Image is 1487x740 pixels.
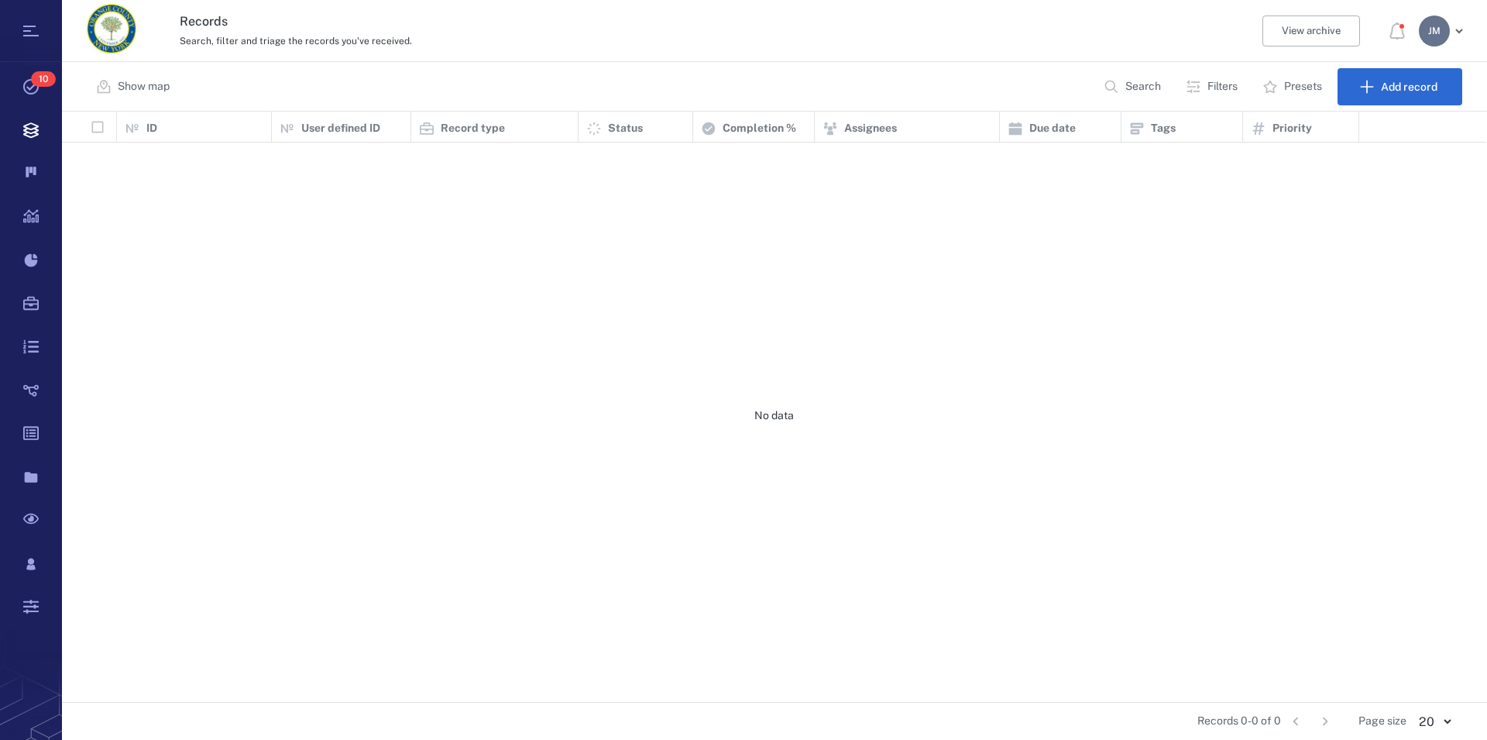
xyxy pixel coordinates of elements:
[1406,713,1462,731] div: 20
[441,121,505,136] p: Record type
[87,4,136,59] a: Go home
[180,36,412,46] span: Search, filter and triage the records you've received.
[146,121,157,136] p: ID
[87,68,182,105] button: Show map
[608,121,643,136] p: Status
[1281,709,1340,734] nav: pagination navigation
[1207,79,1238,95] p: Filters
[723,121,796,136] p: Completion %
[1094,68,1173,105] button: Search
[62,143,1486,690] div: No data
[1284,79,1322,95] p: Presets
[1176,68,1250,105] button: Filters
[118,79,170,95] p: Show map
[1125,79,1161,95] p: Search
[1272,121,1312,136] p: Priority
[1338,68,1462,105] button: Add record
[1358,714,1406,729] span: Page size
[87,4,136,53] img: Orange County Planning Department logo
[1197,714,1281,729] span: Records 0-0 of 0
[1262,15,1360,46] button: View archive
[180,12,1024,31] h3: Records
[1151,121,1176,136] p: Tags
[31,71,56,87] span: 10
[301,121,380,136] p: User defined ID
[1419,15,1450,46] div: J M
[844,121,897,136] p: Assignees
[1029,121,1076,136] p: Due date
[1419,15,1468,46] button: JM
[1253,68,1334,105] button: Presets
